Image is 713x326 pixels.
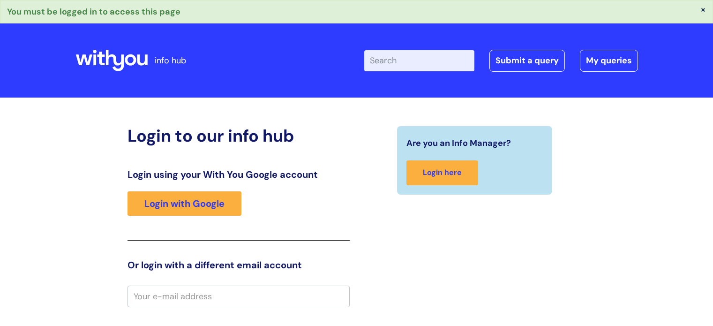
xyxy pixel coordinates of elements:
[700,5,706,14] button: ×
[489,50,565,71] a: Submit a query
[406,160,478,185] a: Login here
[128,126,350,146] h2: Login to our info hub
[155,53,186,68] p: info hub
[406,136,511,151] span: Are you an Info Manager?
[128,259,350,271] h3: Or login with a different email account
[128,169,350,180] h3: Login using your With You Google account
[128,286,350,307] input: Your e-mail address
[580,50,638,71] a: My queries
[364,50,474,71] input: Search
[128,191,241,216] a: Login with Google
